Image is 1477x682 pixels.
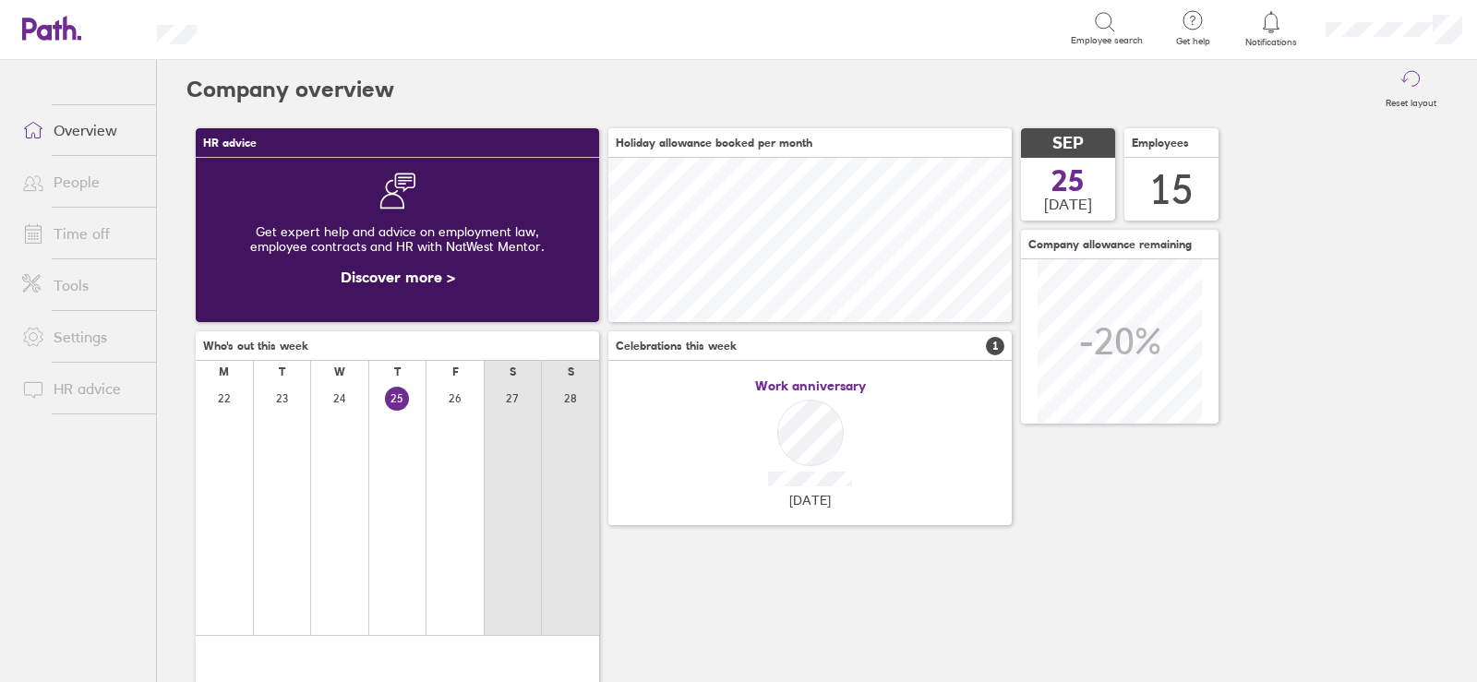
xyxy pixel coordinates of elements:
span: Employees [1132,137,1189,150]
span: 25 [1051,166,1085,196]
span: Holiday allowance booked per month [616,137,812,150]
span: Company allowance remaining [1028,238,1192,251]
div: T [279,365,285,378]
span: Employee search [1071,35,1143,46]
a: Overview [7,112,156,149]
span: [DATE] [789,493,831,508]
div: Get expert help and advice on employment law, employee contracts and HR with NatWest Mentor. [210,209,584,269]
a: HR advice [7,370,156,407]
span: Celebrations this week [616,340,737,353]
a: Tools [7,267,156,304]
span: 1 [986,337,1004,355]
a: Settings [7,318,156,355]
div: S [510,365,516,378]
span: Notifications [1242,37,1302,48]
div: Search [246,19,294,36]
h2: Company overview [186,60,394,119]
div: F [452,365,459,378]
div: 15 [1149,166,1194,213]
span: [DATE] [1044,196,1092,212]
div: T [394,365,401,378]
a: Notifications [1242,9,1302,48]
div: S [568,365,574,378]
span: Work anniversary [755,378,866,393]
span: HR advice [203,137,257,150]
div: M [219,365,229,378]
a: Time off [7,215,156,252]
label: Reset layout [1375,92,1447,109]
span: SEP [1052,134,1084,153]
span: Get help [1163,36,1223,47]
div: W [334,365,345,378]
a: Discover more > [341,268,455,286]
button: Reset layout [1375,60,1447,119]
span: Who's out this week [203,340,308,353]
a: People [7,163,156,200]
